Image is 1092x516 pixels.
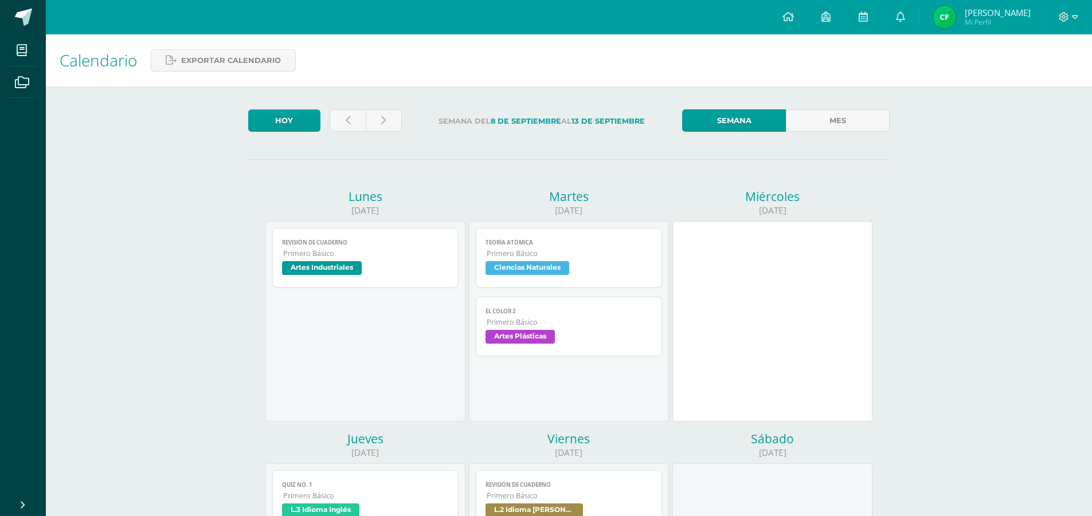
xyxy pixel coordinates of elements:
[786,109,890,132] a: Mes
[265,204,465,216] div: [DATE]
[283,491,449,501] span: Primero Básico
[469,204,669,216] div: [DATE]
[282,239,449,246] span: Revisión de cuaderno
[487,249,652,258] span: Primero Básico
[151,49,296,72] a: Exportar calendario
[682,109,786,132] a: Semana
[469,188,669,204] div: Martes
[476,228,662,287] a: Teoría AtómicaPrimero BásicoCiencias Naturales
[248,109,320,132] a: Hoy
[487,317,652,327] span: Primero Básico
[282,261,362,275] span: Artes Industriales
[491,117,561,125] strong: 8 de Septiembre
[265,431,465,447] div: Jueves
[486,261,569,275] span: Ciencias Naturales
[672,188,872,204] div: Miércoles
[672,204,872,216] div: [DATE]
[469,431,669,447] div: Viernes
[181,50,281,71] span: Exportar calendario
[411,109,673,133] label: Semana del al
[469,447,669,459] div: [DATE]
[672,431,872,447] div: Sábado
[486,481,652,489] span: Revisión de cuaderno
[60,49,137,71] span: Calendario
[965,7,1031,18] span: [PERSON_NAME]
[265,447,465,459] div: [DATE]
[933,6,956,29] img: 1d300a0c662903d7b06cb436891cf781.png
[672,447,872,459] div: [DATE]
[282,481,449,489] span: Quiz No. 1
[283,249,449,258] span: Primero Básico
[486,239,652,246] span: Teoría Atómica
[486,308,652,315] span: El color 2
[476,297,662,356] a: El color 2Primero BásicoArtes Plásticas
[272,228,459,287] a: Revisión de cuadernoPrimero BásicoArtes Industriales
[486,330,555,344] span: Artes Plásticas
[487,491,652,501] span: Primero Básico
[965,17,1031,27] span: Mi Perfil
[572,117,645,125] strong: 13 de Septiembre
[265,188,465,204] div: Lunes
